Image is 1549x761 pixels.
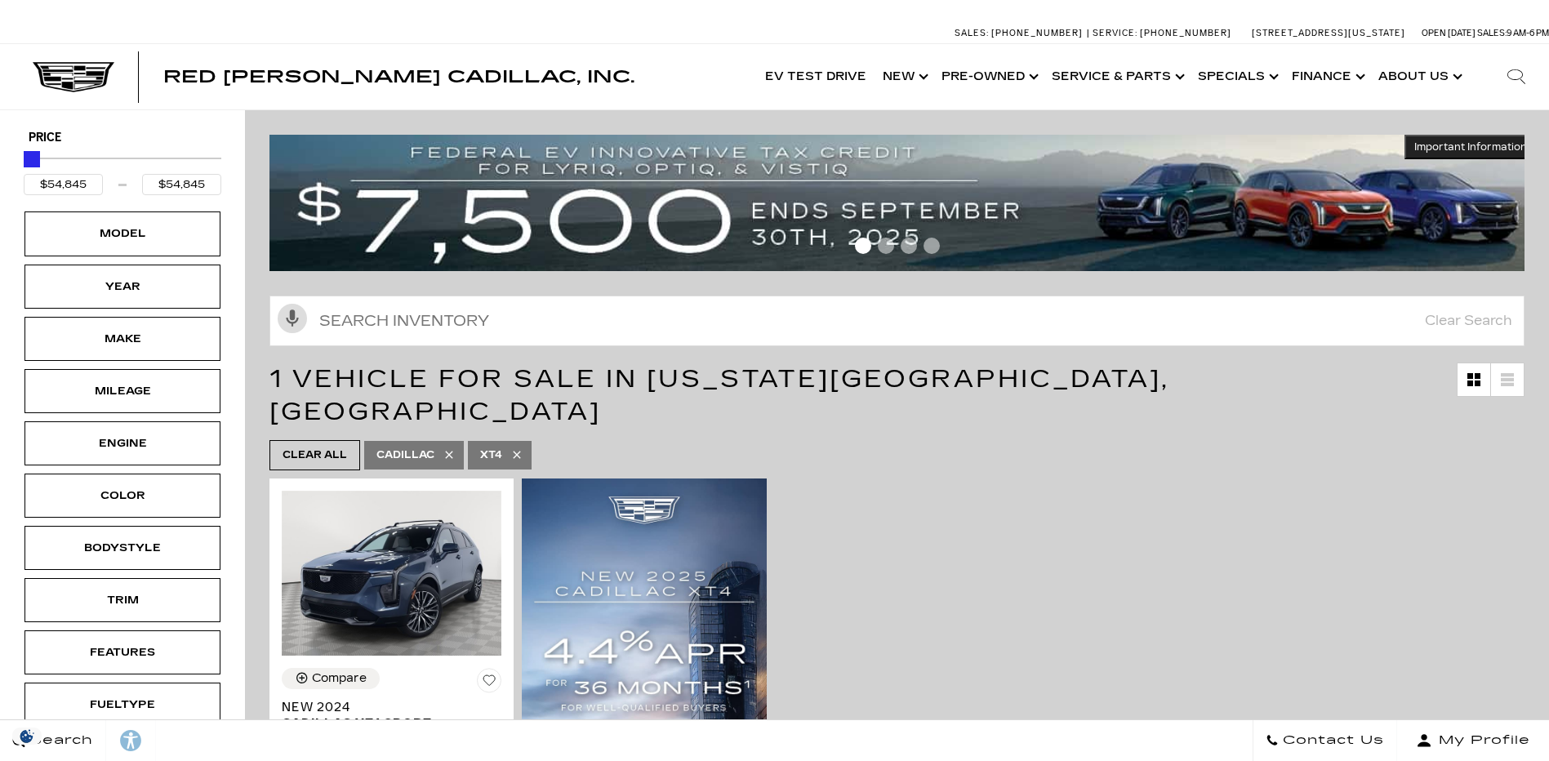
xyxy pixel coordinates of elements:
[24,526,220,570] div: BodystyleBodystyle
[283,445,347,465] span: Clear All
[24,683,220,727] div: FueltypeFueltype
[924,238,940,254] span: Go to slide 4
[82,487,163,505] div: Color
[82,434,163,452] div: Engine
[82,382,163,400] div: Mileage
[1093,28,1137,38] span: Service:
[855,238,871,254] span: Go to slide 1
[1252,28,1405,38] a: [STREET_ADDRESS][US_STATE]
[163,67,634,87] span: Red [PERSON_NAME] Cadillac, Inc.
[1140,28,1231,38] span: [PHONE_NUMBER]
[25,729,93,752] span: Search
[955,29,1087,38] a: Sales: [PHONE_NUMBER]
[955,28,989,38] span: Sales:
[282,491,501,656] img: 2024 Cadillac XT4 Sport
[1477,28,1507,38] span: Sales:
[1432,729,1530,752] span: My Profile
[24,578,220,622] div: TrimTrim
[82,330,163,348] div: Make
[1044,44,1190,109] a: Service & Parts
[24,630,220,674] div: FeaturesFeatures
[8,728,46,745] img: Opt-Out Icon
[376,445,434,465] span: Cadillac
[82,591,163,609] div: Trim
[24,317,220,361] div: MakeMake
[282,668,380,689] button: Compare Vehicle
[8,728,46,745] section: Click to Open Cookie Consent Modal
[24,369,220,413] div: MileageMileage
[1404,135,1537,159] button: Important Information
[1087,29,1235,38] a: Service: [PHONE_NUMBER]
[82,643,163,661] div: Features
[82,539,163,557] div: Bodystyle
[1414,140,1527,154] span: Important Information
[477,668,501,699] button: Save Vehicle
[282,699,489,715] span: New 2024
[278,304,307,333] svg: Click to toggle on voice search
[1397,720,1549,761] button: Open user profile menu
[163,69,634,85] a: Red [PERSON_NAME] Cadillac, Inc.
[142,174,221,195] input: Maximum
[82,696,163,714] div: Fueltype
[1507,28,1549,38] span: 9 AM-6 PM
[933,44,1044,109] a: Pre-Owned
[991,28,1083,38] span: [PHONE_NUMBER]
[24,145,221,195] div: Price
[1253,720,1397,761] a: Contact Us
[1284,44,1370,109] a: Finance
[480,445,502,465] span: XT4
[24,174,103,195] input: Minimum
[82,225,163,243] div: Model
[24,474,220,518] div: ColorColor
[24,211,220,256] div: ModelModel
[82,278,163,296] div: Year
[33,62,114,93] img: Cadillac Dark Logo with Cadillac White Text
[1279,729,1384,752] span: Contact Us
[269,296,1525,346] input: Search Inventory
[1370,44,1467,109] a: About Us
[29,131,216,145] h5: Price
[282,715,489,732] span: Cadillac XT4 Sport
[24,421,220,465] div: EngineEngine
[24,265,220,309] div: YearYear
[878,238,894,254] span: Go to slide 2
[901,238,917,254] span: Go to slide 3
[269,135,1537,270] img: vrp-tax-ending-august-version
[312,671,367,686] div: Compare
[1422,28,1476,38] span: Open [DATE]
[269,364,1169,426] span: 1 Vehicle for Sale in [US_STATE][GEOGRAPHIC_DATA], [GEOGRAPHIC_DATA]
[757,44,875,109] a: EV Test Drive
[282,699,501,732] a: New 2024Cadillac XT4 Sport
[1190,44,1284,109] a: Specials
[24,151,40,167] div: Maximum Price
[875,44,933,109] a: New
